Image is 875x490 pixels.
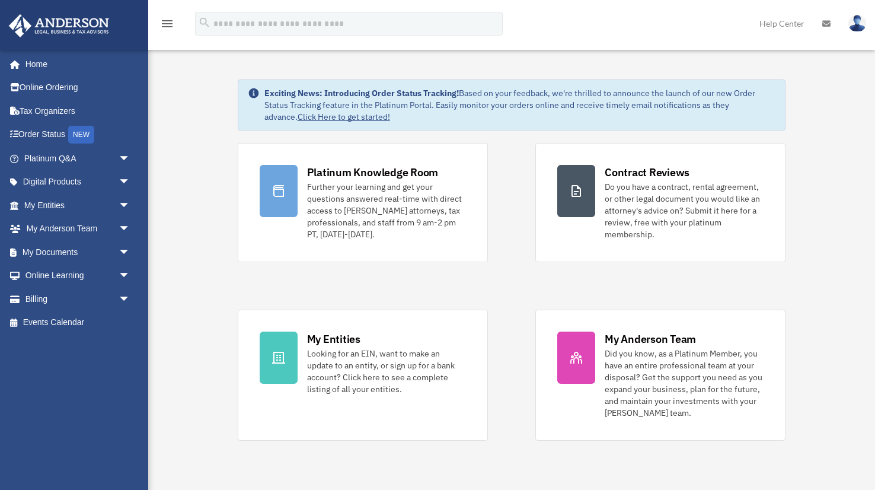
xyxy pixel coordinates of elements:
a: Order StatusNEW [8,123,148,147]
div: Contract Reviews [605,165,689,180]
a: menu [160,21,174,31]
div: Did you know, as a Platinum Member, you have an entire professional team at your disposal? Get th... [605,348,764,419]
img: Anderson Advisors Platinum Portal [5,14,113,37]
div: Further your learning and get your questions answered real-time with direct access to [PERSON_NAM... [307,181,466,240]
span: arrow_drop_down [119,287,142,311]
a: Online Ordering [8,76,148,100]
div: Looking for an EIN, want to make an update to an entity, or sign up for a bank account? Click her... [307,348,466,395]
a: My Documentsarrow_drop_down [8,240,148,264]
div: My Anderson Team [605,332,696,346]
a: My Entities Looking for an EIN, want to make an update to an entity, or sign up for a bank accoun... [238,310,488,441]
a: Tax Organizers [8,99,148,123]
a: My Anderson Team Did you know, as a Platinum Member, you have an entire professional team at your... [535,310,785,441]
div: My Entities [307,332,360,346]
span: arrow_drop_down [119,170,142,195]
a: Contract Reviews Do you have a contract, rental agreement, or other legal document you would like... [535,143,785,262]
span: arrow_drop_down [119,264,142,288]
a: Billingarrow_drop_down [8,287,148,311]
i: menu [160,17,174,31]
a: Home [8,52,142,76]
a: Platinum Q&Aarrow_drop_down [8,147,148,170]
a: Digital Productsarrow_drop_down [8,170,148,194]
a: Online Learningarrow_drop_down [8,264,148,288]
a: My Entitiesarrow_drop_down [8,193,148,217]
div: Do you have a contract, rental agreement, or other legal document you would like an attorney's ad... [605,181,764,240]
div: Based on your feedback, we're thrilled to announce the launch of our new Order Status Tracking fe... [264,87,776,123]
i: search [198,16,211,29]
span: arrow_drop_down [119,240,142,265]
a: Events Calendar [8,311,148,335]
span: arrow_drop_down [119,193,142,218]
div: NEW [68,126,94,144]
span: arrow_drop_down [119,217,142,241]
a: My Anderson Teamarrow_drop_down [8,217,148,241]
a: Click Here to get started! [298,112,390,122]
img: User Pic [848,15,866,32]
strong: Exciting News: Introducing Order Status Tracking! [264,88,459,98]
span: arrow_drop_down [119,147,142,171]
div: Platinum Knowledge Room [307,165,439,180]
a: Platinum Knowledge Room Further your learning and get your questions answered real-time with dire... [238,143,488,262]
